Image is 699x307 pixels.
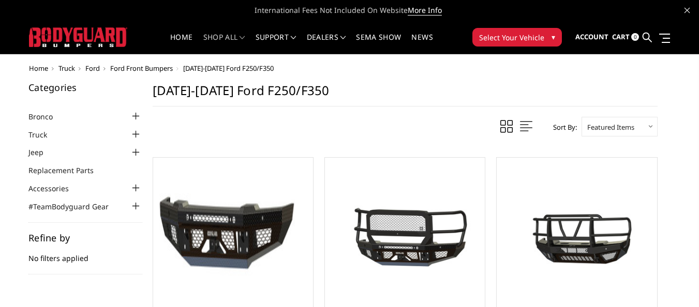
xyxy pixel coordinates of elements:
a: Truck [28,129,60,140]
a: Ford [85,64,100,73]
a: Accessories [28,183,82,194]
a: shop all [203,34,245,54]
a: #TeamBodyguard Gear [28,201,122,212]
a: Jeep [28,147,56,158]
h5: Refine by [28,233,142,242]
h5: Categories [28,83,142,92]
a: Ford Front Bumpers [110,64,173,73]
a: Bronco [28,111,66,122]
div: No filters applied [28,233,142,274]
span: 0 [631,33,639,41]
a: Support [256,34,296,54]
img: 2023-2026 Ford F250-350 - T2 Series - Extreme Front Bumper (receiver or winch) [499,194,654,281]
span: ▾ [552,32,555,42]
label: Sort By: [547,119,577,135]
a: SEMA Show [356,34,401,54]
button: Select Your Vehicle [472,28,562,47]
span: Select Your Vehicle [479,32,544,43]
a: Truck [58,64,75,73]
span: Cart [612,32,630,41]
a: Home [170,34,192,54]
a: More Info [408,5,442,16]
a: Replacement Parts [28,165,107,176]
a: Account [575,23,608,51]
a: Dealers [307,34,346,54]
h1: [DATE]-[DATE] Ford F250/F350 [153,83,658,106]
a: Home [29,64,48,73]
span: [DATE]-[DATE] Ford F250/F350 [183,64,274,73]
a: Cart 0 [612,23,639,51]
a: News [411,34,433,54]
span: Account [575,32,608,41]
img: BODYGUARD BUMPERS [29,27,127,47]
